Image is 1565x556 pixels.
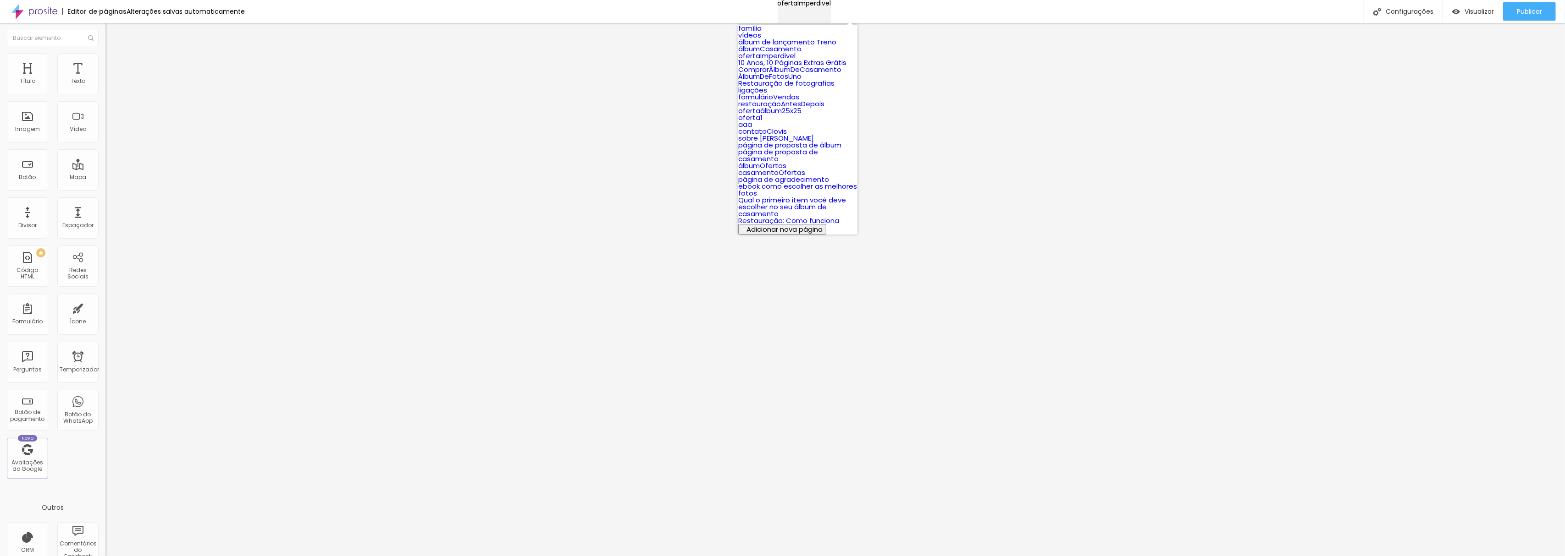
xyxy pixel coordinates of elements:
font: Botão [19,173,36,181]
a: Restauração de fotografias [738,78,835,88]
a: Qual o primeiro item você deve escolher no seu álbum de casamento [738,195,846,218]
font: Formulário [12,317,43,325]
a: aaa [738,120,752,129]
a: contatoClovis [738,126,787,136]
a: ÁlbumDeFotosUno [738,71,802,81]
a: ofertaImperdivel [738,51,796,60]
font: Imagem [15,125,40,133]
a: álbumCasamento [738,44,802,54]
a: sobre [PERSON_NAME] [738,133,814,143]
font: CRM [21,546,34,554]
a: restauraçãoAntesDepois [738,99,824,109]
img: view-1.svg [1452,8,1460,16]
font: Visualizar [1465,7,1494,16]
font: Divisor [18,221,37,229]
button: Adicionar nova página [738,224,826,234]
font: Outros [42,503,64,512]
a: página de agradecimento [738,174,829,184]
a: álbum de lançamento Treno [738,37,836,47]
a: casamentoOfertas [738,168,805,177]
font: Alterações salvas automaticamente [127,7,245,16]
font: Perguntas [13,365,42,373]
font: Vídeo [70,125,86,133]
a: ebook como escolher as melhores fotos [738,181,857,198]
a: ofertaálbum25x25 [738,106,802,115]
a: vídeos [738,30,761,40]
font: Temporizador [60,365,99,373]
a: álbumOfertas [738,161,786,170]
a: 10 Anos, 10 Páginas Extras Grátis [738,58,846,67]
font: Adicionar nova página [747,224,823,234]
font: Avaliações do Google [12,458,44,473]
a: formulárioVendas [738,92,799,102]
iframe: Editor [105,23,1565,556]
font: Configurações [1386,7,1433,16]
font: Mapa [70,173,86,181]
img: Ícone [1373,8,1381,16]
font: Botão de pagamento [11,408,45,422]
font: Espaçador [62,221,94,229]
font: Texto [71,77,85,85]
a: ComprarÁlbumDeCasamento [738,65,841,74]
img: Ícone [88,35,94,41]
font: Publicar [1517,7,1542,16]
font: Botão do WhatsApp [63,410,93,425]
font: Novo [22,436,34,441]
a: família [738,23,762,33]
a: página de proposta de álbum [738,140,841,150]
font: Ícone [70,317,86,325]
font: Editor de páginas [67,7,127,16]
font: Código HTML [17,266,39,280]
input: Buscar elemento [7,30,99,46]
button: Publicar [1503,2,1556,21]
font: Redes Sociais [67,266,88,280]
a: oferta1 [738,113,763,122]
a: Restauração: Como funciona [738,216,839,225]
a: página de proposta de casamento [738,147,818,164]
font: Título [20,77,35,85]
a: ligações [738,85,767,95]
button: Visualizar [1443,2,1503,21]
